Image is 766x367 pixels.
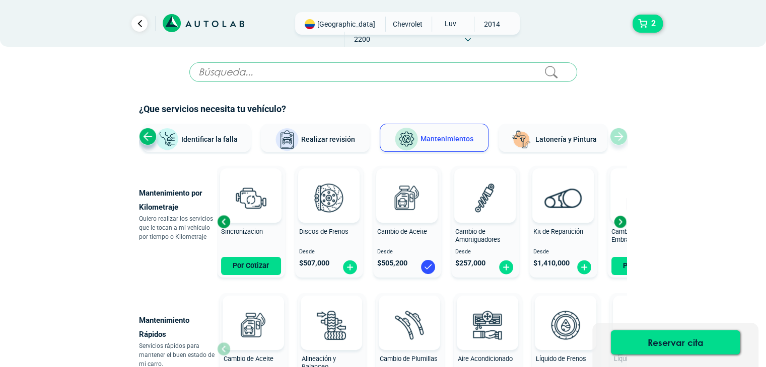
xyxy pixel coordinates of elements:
[611,330,740,354] button: Reservar cita
[275,128,299,152] img: Realizar revisión
[155,128,179,151] img: Identificar la falla
[387,303,432,347] img: plumillas-v3.svg
[299,228,349,235] span: Discos de Frenos
[231,303,275,347] img: cambio_de_aceite-v3.svg
[142,124,251,152] button: Identificar la falla
[499,124,607,152] button: Latonería y Pintura
[392,170,422,201] img: AD0BCuuxAAAAAElFTkSuQmCC
[380,124,489,152] button: Mantenimientos
[474,17,510,32] span: 2014
[611,257,671,275] button: Por Cotizar
[377,228,427,235] span: Cambio de Aceite
[377,259,407,267] span: $ 505,200
[139,103,628,116] h2: ¿Que servicios necesita tu vehículo?
[301,135,355,143] span: Realizar revisión
[305,19,315,29] img: Flag of COLOMBIA
[299,249,359,255] span: Desde
[394,298,425,328] img: AD0BCuuxAAAAAElFTkSuQmCC
[455,249,515,255] span: Desde
[236,170,266,201] img: AD0BCuuxAAAAAElFTkSuQmCC
[314,170,344,201] img: AD0BCuuxAAAAAElFTkSuQmCC
[139,128,157,145] div: Previous slide
[626,170,656,201] img: AD0BCuuxAAAAAElFTkSuQmCC
[548,170,578,201] img: AD0BCuuxAAAAAElFTkSuQmCC
[458,355,513,362] span: Aire Acondicionado
[181,135,238,143] span: Identificar la falla
[455,228,501,244] span: Cambio de Amortiguadores
[261,124,370,152] button: Realizar revisión
[316,298,346,328] img: AD0BCuuxAAAAAElFTkSuQmCC
[342,259,358,275] img: fi_plus-circle2.svg
[238,298,268,328] img: AD0BCuuxAAAAAElFTkSuQmCC
[611,228,659,244] span: Cambio de Kit de Embrague
[309,303,354,347] img: alineacion_y_balanceo-v3.svg
[451,166,519,278] button: Cambio de Amortiguadores Desde $257,000
[217,166,285,278] button: Sincronizacion Por Cotizar
[139,214,217,241] p: Quiero realizar los servicios que le tocan a mi vehículo por tiempo o Kilometraje
[420,259,436,275] img: blue-check.svg
[550,298,581,328] img: AD0BCuuxAAAAAElFTkSuQmCC
[576,259,592,275] img: fi_plus-circle2.svg
[216,214,231,229] div: Previous slide
[633,15,663,33] button: 2
[533,228,583,235] span: Kit de Repartición
[455,259,485,267] span: $ 257,000
[509,128,533,152] img: Latonería y Pintura
[307,175,351,220] img: frenos2-v3.svg
[470,170,500,201] img: AD0BCuuxAAAAAElFTkSuQmCC
[619,175,663,220] img: kit_de_embrague-v3.svg
[295,166,363,278] button: Discos de Frenos Desde $507,000
[224,355,273,362] span: Cambio de Aceite
[229,175,273,220] img: sincronizacion-v3.svg
[463,175,507,220] img: amortiguadores-v3.svg
[139,313,217,341] p: Mantenimiento Rápidos
[465,303,510,347] img: aire_acondicionado-v3.svg
[612,214,628,229] div: Next slide
[299,259,329,267] span: $ 507,000
[394,127,419,151] img: Mantenimientos
[536,355,586,362] span: Líquido de Frenos
[139,186,217,214] p: Mantenimiento por Kilometraje
[533,259,570,267] span: $ 1,410,000
[621,303,666,347] img: liquido_refrigerante-v3.svg
[131,16,148,32] a: Ir al paso anterior
[472,298,503,328] img: AD0BCuuxAAAAAElFTkSuQmCC
[498,259,514,275] img: fi_plus-circle2.svg
[607,166,675,278] button: Cambio de Kit de Embrague Por Cotizar
[390,17,426,32] span: CHEVROLET
[529,166,597,278] button: Kit de Repartición Desde $1,410,000
[385,175,429,220] img: cambio_de_aceite-v3.svg
[221,257,281,275] button: Por Cotizar
[189,62,577,82] input: Búsqueda...
[544,188,582,208] img: correa_de_reparticion-v3.svg
[533,249,593,255] span: Desde
[377,249,437,255] span: Desde
[373,166,441,278] button: Cambio de Aceite Desde $505,200
[221,228,263,235] span: Sincronizacion
[380,355,438,362] span: Cambio de Plumillas
[317,19,375,29] span: [GEOGRAPHIC_DATA]
[543,303,588,347] img: liquido_frenos-v3.svg
[344,32,380,47] span: 2200
[649,15,658,32] span: 2
[421,135,473,143] span: Mantenimientos
[432,17,468,31] span: LUV
[535,135,597,143] span: Latonería y Pintura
